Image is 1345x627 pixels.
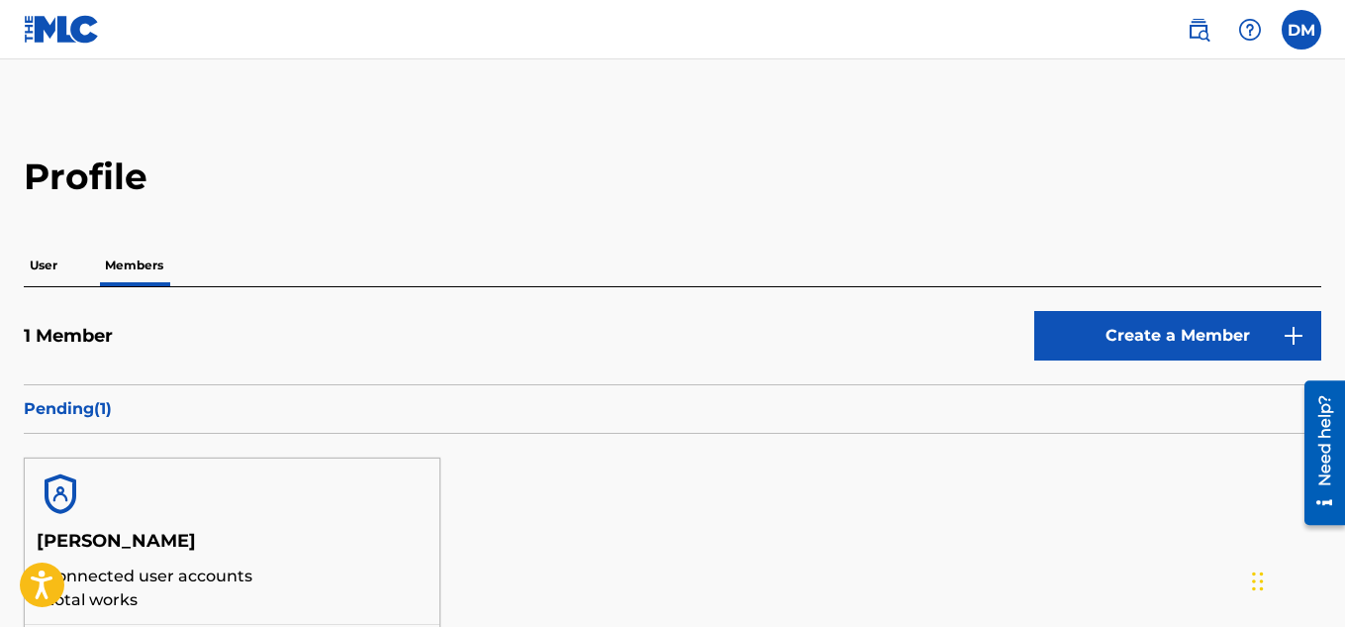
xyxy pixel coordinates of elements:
p: connected user accounts [37,565,428,588]
a: Public Search [1179,10,1218,50]
img: account [37,470,84,518]
span: 0 [37,590,48,609]
img: MLC Logo [24,15,100,44]
a: Create a Member [1034,311,1321,361]
img: 9d2ae6d4665cec9f34b9.svg [1282,324,1305,348]
h5: 1 Member [24,325,113,348]
iframe: Chat Widget [1246,532,1345,627]
h5: [PERSON_NAME] [37,530,428,565]
h2: Profile [24,155,1321,199]
p: total works [37,588,428,612]
img: help [1238,18,1262,42]
div: User Menu [1282,10,1321,50]
p: Members [99,245,169,286]
p: User [24,245,63,286]
p: Pending ( 1 ) [24,397,1321,421]
iframe: Resource Center [1290,373,1345,533]
div: Drag [1252,552,1264,611]
div: Help [1230,10,1270,50]
img: search [1187,18,1210,42]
